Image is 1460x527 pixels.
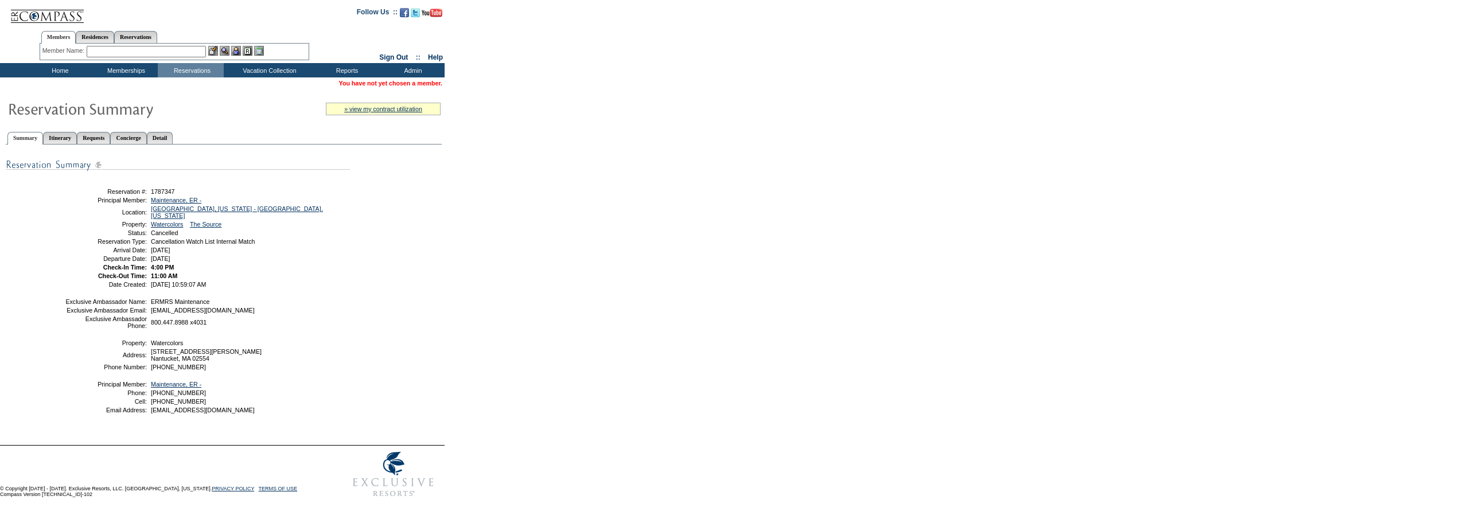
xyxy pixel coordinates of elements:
td: Date Created: [65,281,147,288]
span: 800.447.8988 x4031 [151,319,207,326]
img: View [220,46,229,56]
td: Reservations [158,63,224,77]
td: Arrival Date: [65,247,147,253]
td: Follow Us :: [357,7,398,21]
span: [PHONE_NUMBER] [151,364,206,370]
div: Member Name: [42,46,87,56]
td: Address: [65,348,147,362]
td: Status: [65,229,147,236]
span: [DATE] [151,247,170,253]
a: Subscribe to our YouTube Channel [422,11,442,18]
span: [PHONE_NUMBER] [151,398,206,405]
td: Home [26,63,92,77]
td: Exclusive Ambassador Phone: [65,315,147,329]
td: Phone: [65,389,147,396]
img: Subscribe to our YouTube Channel [422,9,442,17]
img: Exclusive Resorts [342,446,445,503]
img: Follow us on Twitter [411,8,420,17]
span: [EMAIL_ADDRESS][DOMAIN_NAME] [151,407,255,413]
a: Maintenance, ER - [151,381,201,388]
a: Sign Out [379,53,408,61]
a: Residences [76,31,114,43]
span: [PHONE_NUMBER] [151,389,206,396]
a: Maintenance, ER - [151,197,201,204]
td: Memberships [92,63,158,77]
a: Reservations [114,31,157,43]
a: Members [41,31,76,44]
td: Exclusive Ambassador Name: [65,298,147,305]
span: 4:00 PM [151,264,174,271]
span: :: [416,53,421,61]
a: Become our fan on Facebook [400,11,409,18]
a: Requests [77,132,110,144]
span: [DATE] [151,255,170,262]
strong: Check-Out Time: [98,272,147,279]
td: Departure Date: [65,255,147,262]
td: Location: [65,205,147,219]
span: 1787347 [151,188,175,195]
span: Watercolors [151,339,183,346]
img: subTtlResSummary.gif [6,158,350,172]
a: Watercolors [151,221,183,228]
span: Cancelled [151,229,178,236]
a: Summary [7,132,43,145]
strong: Check-In Time: [103,264,147,271]
span: Cancellation Watch List Internal Match [151,238,255,245]
a: Detail [147,132,173,144]
img: Impersonate [231,46,241,56]
td: Email Address: [65,407,147,413]
a: Itinerary [43,132,77,144]
td: Principal Member: [65,381,147,388]
td: Property: [65,221,147,228]
a: Follow us on Twitter [411,11,420,18]
span: [DATE] 10:59:07 AM [151,281,206,288]
a: TERMS OF USE [259,486,298,491]
a: Help [428,53,443,61]
span: ERMRS Maintenance [151,298,209,305]
img: Reservations [243,46,252,56]
a: PRIVACY POLICY [212,486,254,491]
td: Cell: [65,398,147,405]
img: b_edit.gif [208,46,218,56]
td: Reports [313,63,379,77]
img: b_calculator.gif [254,46,264,56]
td: Reservation #: [65,188,147,195]
td: Property: [65,339,147,346]
td: Exclusive Ambassador Email: [65,307,147,314]
span: 11:00 AM [151,272,177,279]
a: » view my contract utilization [344,106,422,112]
span: [EMAIL_ADDRESS][DOMAIN_NAME] [151,307,255,314]
td: Admin [379,63,445,77]
td: Vacation Collection [224,63,313,77]
a: [GEOGRAPHIC_DATA], [US_STATE] - [GEOGRAPHIC_DATA], [US_STATE] [151,205,323,219]
span: [STREET_ADDRESS][PERSON_NAME] Nantucket, MA 02554 [151,348,262,362]
img: Become our fan on Facebook [400,8,409,17]
a: The Source [190,221,221,228]
td: Phone Number: [65,364,147,370]
td: Reservation Type: [65,238,147,245]
img: Reservaton Summary [7,97,237,120]
span: You have not yet chosen a member. [339,80,442,87]
td: Principal Member: [65,197,147,204]
a: Concierge [110,132,146,144]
